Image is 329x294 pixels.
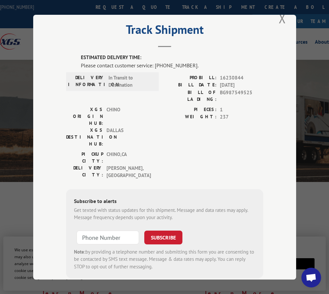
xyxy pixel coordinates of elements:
label: DELIVERY INFORMATION: [68,74,105,89]
div: by providing a telephone number and submitting this form you are consenting to be contacted by SM... [74,248,255,270]
span: DALLAS [106,126,151,147]
span: 16230844 [220,74,263,81]
label: PICKUP CITY: [66,150,103,164]
span: CHINO , CA [106,150,151,164]
button: Close modal [277,9,288,27]
label: XGS DESTINATION HUB: [66,126,103,147]
div: Get texted with status updates for this shipment. Message and data rates may apply. Message frequ... [74,206,255,221]
span: In Transit to Destination [108,74,153,89]
button: SUBSCRIBE [144,230,182,244]
label: WEIGHT: [165,113,217,121]
div: Please contact customer service: [PHONE_NUMBER]. [81,61,263,69]
h2: Track Shipment [66,25,263,37]
span: 237 [220,113,263,121]
strong: Note: [74,248,85,255]
span: BG987549525 [220,89,263,102]
label: BILL DATE: [165,81,217,89]
label: PROBILL: [165,74,217,81]
span: [PERSON_NAME] , [GEOGRAPHIC_DATA] [106,164,151,179]
span: [DATE] [220,81,263,89]
span: 1 [220,106,263,113]
a: Open chat [301,268,321,287]
label: ESTIMATED DELIVERY TIME: [81,54,263,61]
label: BILL OF LADING: [165,89,217,102]
div: Subscribe to alerts [74,197,255,206]
label: PIECES: [165,106,217,113]
input: Phone Number [77,230,139,244]
label: XGS ORIGIN HUB: [66,106,103,126]
span: CHINO [106,106,151,126]
label: DELIVERY CITY: [66,164,103,179]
